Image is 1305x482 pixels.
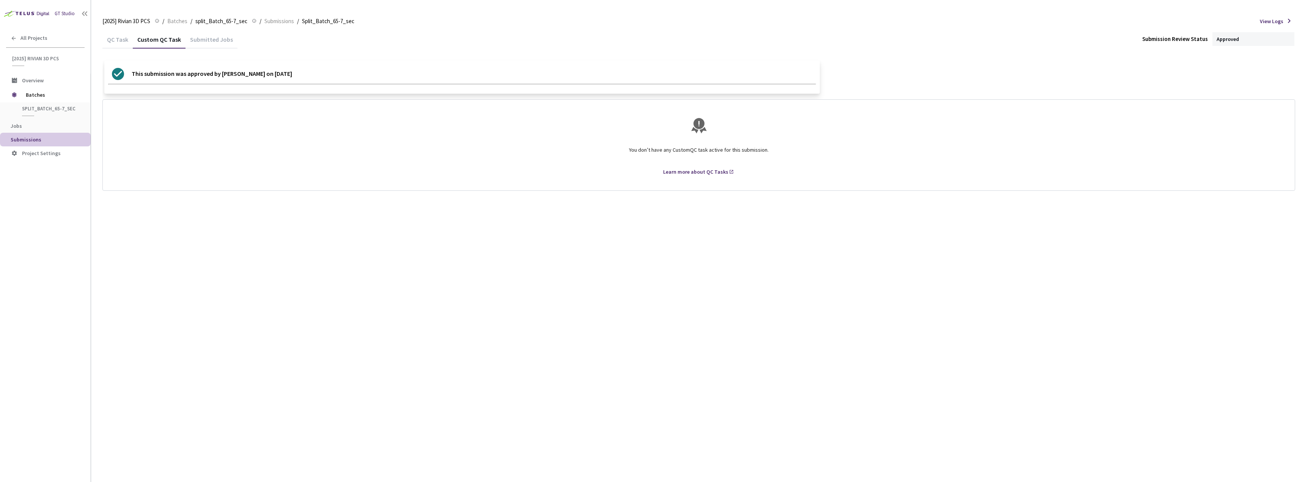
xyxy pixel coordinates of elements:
span: Split_Batch_65-7_sec [302,17,354,26]
p: This submission was approved by [PERSON_NAME] on [DATE] [132,68,292,80]
div: Custom QC Task [133,36,186,49]
span: View Logs [1260,17,1283,25]
div: GT Studio [55,10,75,17]
span: Overview [22,77,44,84]
div: Learn more about QC Tasks [663,168,728,176]
li: / [297,17,299,26]
span: [2025] Rivian 3D PCS [12,55,80,62]
span: Submissions [11,136,41,143]
a: Batches [166,17,189,25]
span: Batches [167,17,187,26]
a: Submissions [263,17,296,25]
span: Jobs [11,122,22,129]
span: Project Settings [22,150,61,157]
li: / [259,17,261,26]
div: QC Task [102,36,133,49]
li: / [162,17,164,26]
span: Submissions [264,17,294,26]
span: Batches [26,87,78,102]
div: Submission Review Status [1142,35,1208,44]
span: split_Batch_65-7_sec [195,17,247,26]
span: All Projects [20,35,47,41]
div: Submitted Jobs [186,36,237,49]
span: [2025] Rivian 3D PCS [102,17,150,26]
li: / [190,17,192,26]
span: split_Batch_65-7_sec [22,105,78,112]
div: You don’t have any Custom QC task active for this submission. [112,140,1286,168]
